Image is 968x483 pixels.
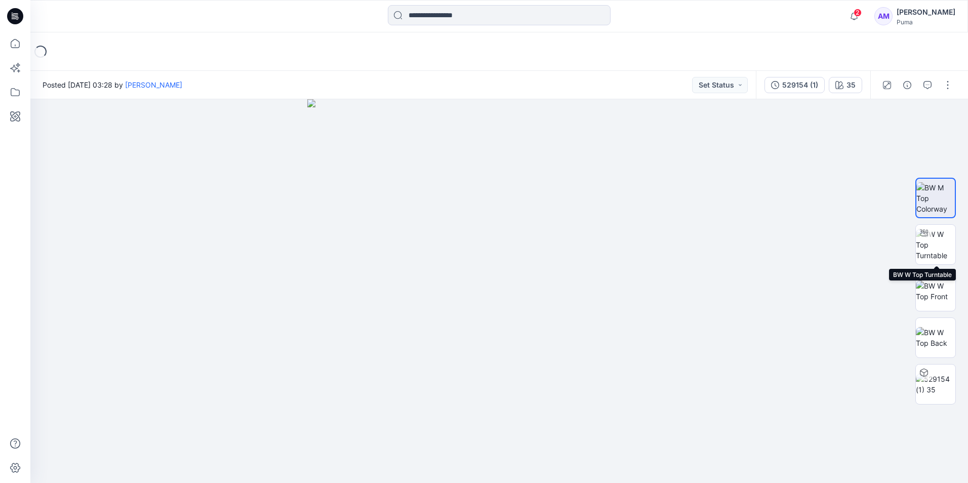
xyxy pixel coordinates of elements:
[916,374,955,395] img: 529154 (1) 35
[899,77,915,93] button: Details
[916,229,955,261] img: BW W Top Turntable
[43,79,182,90] span: Posted [DATE] 03:28 by
[764,77,825,93] button: 529154 (1)
[854,9,862,17] span: 2
[897,6,955,18] div: [PERSON_NAME]
[307,99,691,483] img: eyJhbGciOiJIUzI1NiIsImtpZCI6IjAiLCJzbHQiOiJzZXMiLCJ0eXAiOiJKV1QifQ.eyJkYXRhIjp7InR5cGUiOiJzdG9yYW...
[846,79,856,91] div: 35
[874,7,893,25] div: AM
[782,79,818,91] div: 529154 (1)
[897,18,955,26] div: Puma
[125,80,182,89] a: [PERSON_NAME]
[916,327,955,348] img: BW W Top Back
[916,280,955,302] img: BW W Top Front
[916,182,955,214] img: BW M Top Colorway
[829,77,862,93] button: 35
